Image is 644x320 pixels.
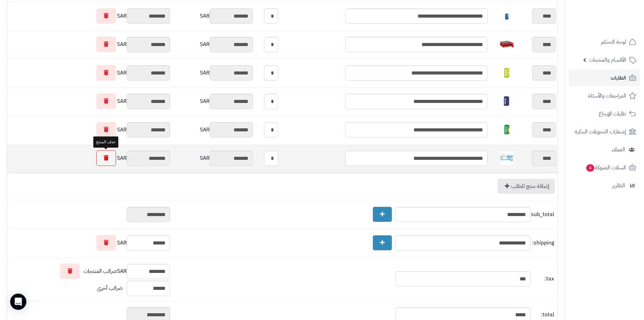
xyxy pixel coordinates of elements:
div: SAR [9,263,170,279]
div: SAR [9,235,170,251]
div: SAR [173,8,253,24]
a: التقارير [569,177,640,194]
span: total: [532,311,554,319]
span: الطلبات [611,73,626,83]
span: ضرائب أخرى [97,284,123,292]
img: 1747641507-tprFMFxhEGPCQeI9DLBY5kCSl20u5anJ-40x40.jpg [500,123,514,136]
div: SAR [173,65,253,81]
span: tax: [532,275,554,283]
div: SAR [9,150,170,166]
span: shipping: [532,239,554,247]
div: حذف المنتج [93,136,118,148]
img: 1747641255-37MuAnv2Ak8iDtNswclxY6RhRXkc7hb0-40x40.jpg [500,94,514,108]
a: إضافة منتج للطلب [498,179,555,194]
a: المراجعات والأسئلة [569,88,640,104]
a: لوحة التحكم [569,34,640,50]
div: SAR [9,65,170,81]
a: الطلبات [569,70,640,86]
img: 1747594214-F4N7I6ut4KxqCwKXuHIyEbecxLiH4Cwr-40x40.jpg [500,9,514,23]
span: إشعارات التحويلات البنكية [575,127,626,136]
span: التقارير [612,181,625,190]
img: 1747641138-mZbRFWJs0vgEZZX2PPwo5Ru34SqKmW9Y-40x40.jpg [500,66,514,80]
div: SAR [9,122,170,137]
div: SAR [9,37,170,52]
span: لوحة التحكم [601,37,626,47]
div: SAR [9,8,170,24]
img: 1747639907-81i6J6XeK8L._AC_SL1500-40x40.jpg [500,38,514,51]
span: ضرائب المنتجات [84,268,117,275]
div: SAR [9,93,170,109]
a: إشعارات التحويلات البنكية [569,124,640,140]
div: SAR [173,94,253,109]
div: SAR [173,122,253,137]
a: السلات المتروكة4 [569,159,640,176]
img: 1747744989-51%20qD4WM7OL-40x40.jpg [500,151,514,165]
span: طلبات الإرجاع [599,109,626,119]
div: SAR [173,151,253,166]
a: طلبات الإرجاع [569,106,640,122]
span: sub_total: [532,211,554,218]
span: العملاء [612,145,625,154]
span: المراجعات والأسئلة [588,91,626,101]
a: العملاء [569,142,640,158]
span: الأقسام والمنتجات [589,55,626,65]
span: السلات المتروكة [586,163,626,172]
div: Open Intercom Messenger [10,294,26,310]
div: SAR [173,37,253,52]
span: 4 [586,164,594,172]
